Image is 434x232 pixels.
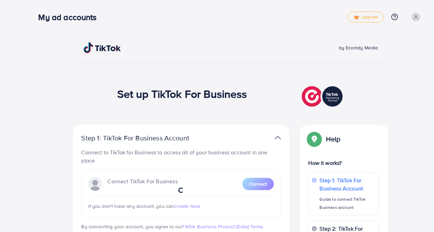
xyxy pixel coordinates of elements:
img: TikTok partner [302,84,344,108]
h3: My ad accounts [38,12,102,22]
span: by Ecomdy Media [339,44,378,51]
img: tick [354,15,359,20]
p: Step 1: TikTok For Business Account [81,134,211,142]
h1: Set up TikTok For Business [117,87,247,100]
p: How it works? [308,159,378,167]
img: TikTok partner [275,133,281,143]
p: Help [326,135,340,143]
span: Upgrade [354,15,378,20]
p: Step 1: TikTok For Business Account [319,176,375,192]
img: Popup guide [308,133,320,145]
p: Guide to connect TikTok Business account [319,195,375,212]
a: tickUpgrade [348,12,384,22]
img: TikTok [84,42,121,53]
